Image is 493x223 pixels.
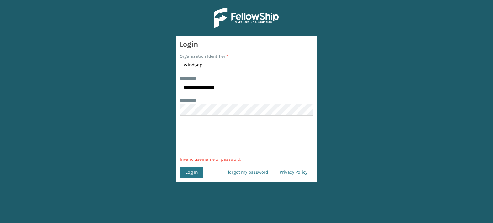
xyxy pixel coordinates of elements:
p: Invalid username or password. [180,156,313,163]
a: I forgot my password [220,167,274,178]
iframe: reCAPTCHA [198,123,295,148]
img: Logo [214,8,279,28]
label: Organization Identifier [180,53,228,60]
button: Log In [180,167,203,178]
h3: Login [180,39,313,49]
a: Privacy Policy [274,167,313,178]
